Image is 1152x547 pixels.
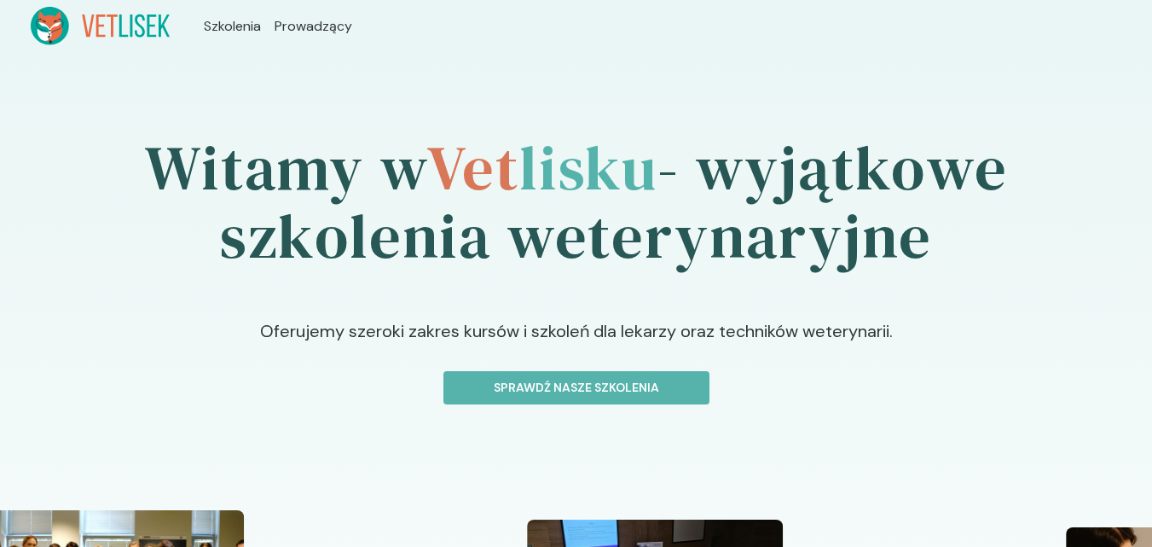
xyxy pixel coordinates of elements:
a: Szkolenia [204,16,261,37]
a: Prowadzący [275,16,352,37]
span: lisku [519,125,657,210]
p: Oferujemy szeroki zakres kursów i szkoleń dla lekarzy oraz techników weterynarii. [192,318,960,371]
button: Sprawdź nasze szkolenia [443,371,709,404]
h1: Witamy w - wyjątkowe szkolenia weterynaryjne [31,86,1122,318]
p: Sprawdź nasze szkolenia [458,379,695,397]
span: Vet [426,125,519,210]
